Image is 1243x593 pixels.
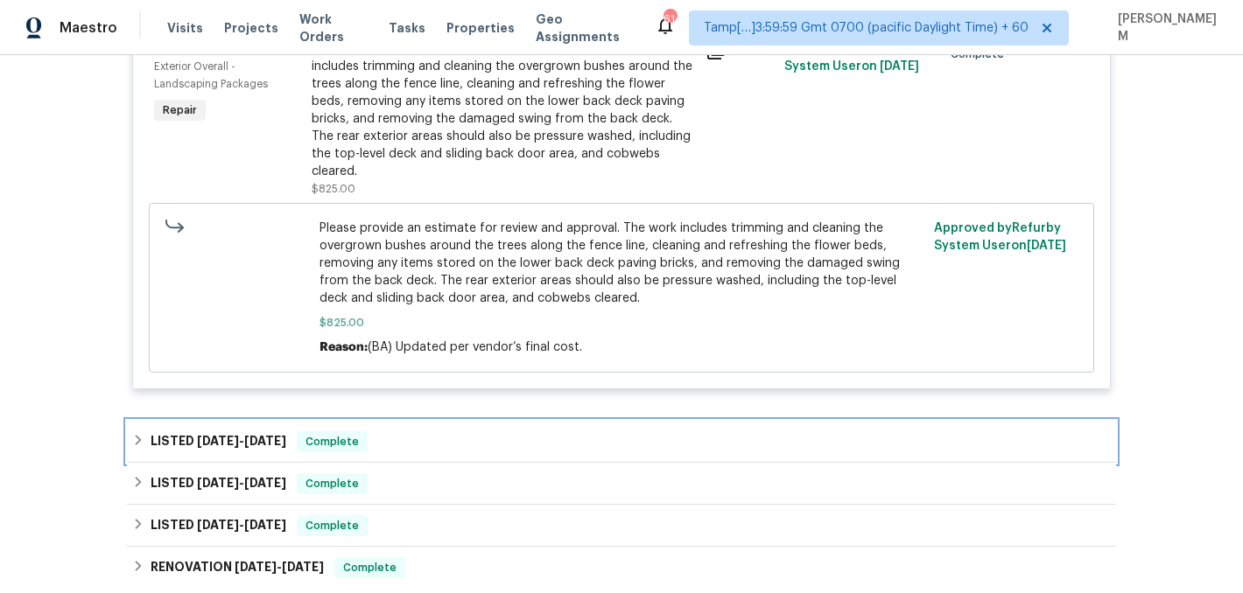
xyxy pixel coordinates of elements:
[320,314,924,331] span: $825.00
[197,519,286,531] span: -
[235,561,277,573] span: [DATE]
[235,561,324,573] span: -
[244,435,286,447] span: [DATE]
[127,505,1116,547] div: LISTED [DATE]-[DATE]Complete
[244,519,286,531] span: [DATE]
[244,477,286,489] span: [DATE]
[320,220,924,307] span: Please provide an estimate for review and approval. The work includes trimming and cleaning the o...
[446,19,515,37] span: Properties
[282,561,324,573] span: [DATE]
[536,10,634,45] span: Geo Assignments
[151,557,324,578] h6: RENOVATION
[320,341,368,353] span: Reason:
[127,463,1116,505] div: LISTED [DATE]-[DATE]Complete
[156,101,204,119] span: Repair
[312,40,695,180] div: Please provide an estimate for review and approval. The work includes trimming and cleaning the o...
[1111,10,1217,45] span: [PERSON_NAME] M
[298,517,366,534] span: Complete
[312,184,355,194] span: $825.00
[154,61,268,89] span: Exterior Overall - Landscaping Packages
[664,10,676,28] div: 614
[60,19,117,37] span: Maestro
[1027,240,1066,252] span: [DATE]
[151,431,286,452] h6: LISTED
[880,60,919,73] span: [DATE]
[298,433,366,450] span: Complete
[151,515,286,536] h6: LISTED
[167,19,203,37] span: Visits
[127,547,1116,589] div: RENOVATION [DATE]-[DATE]Complete
[127,421,1116,463] div: LISTED [DATE]-[DATE]Complete
[704,19,1029,37] span: Tamp[…]3:59:59 Gmt 0700 (pacific Daylight Time) + 60
[368,341,582,353] span: (BA) Updated per vendor’s final cost.
[197,435,239,447] span: [DATE]
[197,519,239,531] span: [DATE]
[298,475,366,492] span: Complete
[934,222,1066,252] span: Approved by Refurby System User on
[151,473,286,494] h6: LISTED
[389,22,425,34] span: Tasks
[336,559,404,576] span: Complete
[197,435,286,447] span: -
[197,477,239,489] span: [DATE]
[197,477,286,489] span: -
[224,19,278,37] span: Projects
[299,10,368,45] span: Work Orders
